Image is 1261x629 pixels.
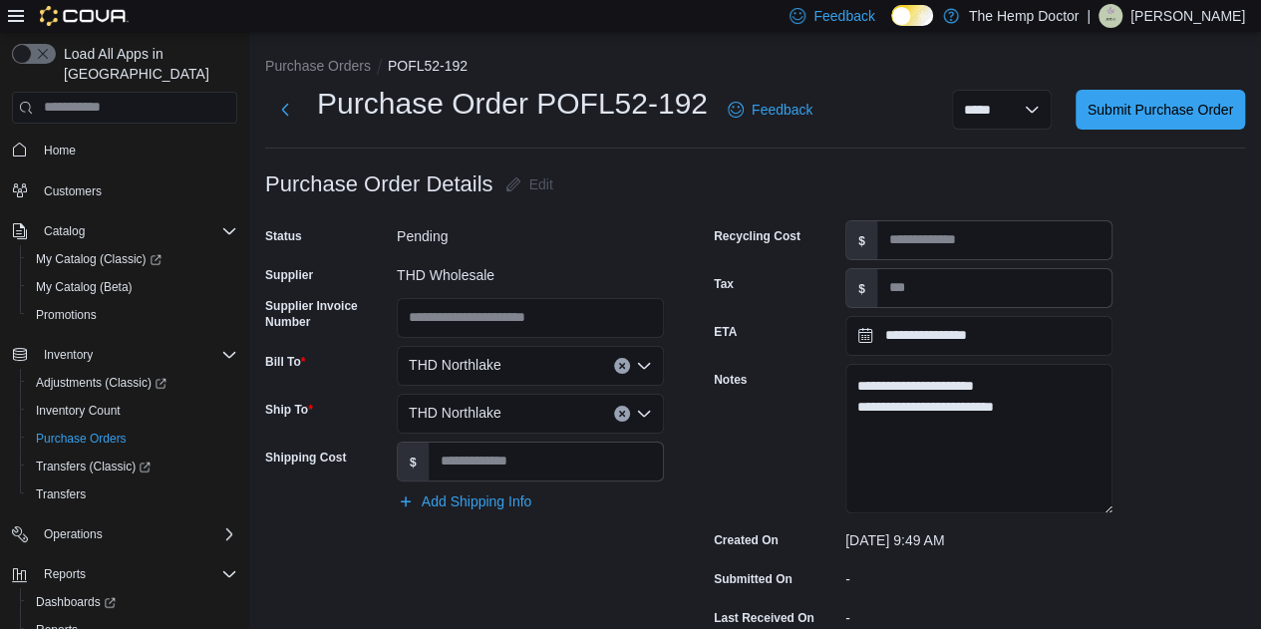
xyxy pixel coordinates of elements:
[44,347,93,363] span: Inventory
[265,90,305,130] button: Next
[845,524,1112,548] div: [DATE] 9:49 AM
[36,343,237,367] span: Inventory
[409,401,501,425] span: THD Northlake
[36,459,151,474] span: Transfers (Classic)
[388,58,468,74] button: POFL52-192
[36,403,121,419] span: Inventory Count
[36,279,133,295] span: My Catalog (Beta)
[36,179,110,203] a: Customers
[422,491,532,511] span: Add Shipping Info
[265,354,305,370] label: Bill To
[36,486,86,502] span: Transfers
[28,247,169,271] a: My Catalog (Classic)
[265,298,389,330] label: Supplier Invoice Number
[714,276,734,292] label: Tax
[4,136,245,164] button: Home
[4,217,245,245] button: Catalog
[28,482,94,506] a: Transfers
[20,453,245,480] a: Transfers (Classic)
[398,443,429,480] label: $
[409,353,501,377] span: THD Northlake
[20,397,245,425] button: Inventory Count
[714,571,792,587] label: Submitted On
[4,341,245,369] button: Inventory
[36,522,111,546] button: Operations
[20,588,245,616] a: Dashboards
[28,399,129,423] a: Inventory Count
[752,100,812,120] span: Feedback
[969,4,1079,28] p: The Hemp Doctor
[390,481,540,521] button: Add Shipping Info
[28,455,237,478] span: Transfers (Classic)
[397,259,664,283] div: THD Wholesale
[846,221,877,259] label: $
[36,251,161,267] span: My Catalog (Classic)
[28,371,237,395] span: Adjustments (Classic)
[28,427,237,451] span: Purchase Orders
[714,532,779,548] label: Created On
[36,139,84,162] a: Home
[265,402,313,418] label: Ship To
[36,178,237,203] span: Customers
[44,566,86,582] span: Reports
[40,6,129,26] img: Cova
[56,44,237,84] span: Load All Apps in [GEOGRAPHIC_DATA]
[36,431,127,447] span: Purchase Orders
[36,562,94,586] button: Reports
[614,406,630,422] button: Clear input
[28,371,174,395] a: Adjustments (Classic)
[846,269,877,307] label: $
[720,90,820,130] a: Feedback
[28,275,237,299] span: My Catalog (Beta)
[36,307,97,323] span: Promotions
[36,343,101,367] button: Inventory
[20,480,245,508] button: Transfers
[1076,90,1245,130] button: Submit Purchase Order
[36,138,237,162] span: Home
[265,450,346,466] label: Shipping Cost
[36,594,116,610] span: Dashboards
[845,316,1112,356] input: Press the down key to open a popover containing a calendar.
[28,247,237,271] span: My Catalog (Classic)
[265,58,371,74] button: Purchase Orders
[28,590,237,614] span: Dashboards
[265,56,1245,80] nav: An example of EuiBreadcrumbs
[44,183,102,199] span: Customers
[614,358,630,374] button: Clear input
[28,303,105,327] a: Promotions
[36,375,166,391] span: Adjustments (Classic)
[265,172,493,196] h3: Purchase Order Details
[714,228,800,244] label: Recycling Cost
[28,427,135,451] a: Purchase Orders
[4,520,245,548] button: Operations
[636,358,652,374] button: Open list of options
[36,219,237,243] span: Catalog
[44,143,76,158] span: Home
[44,223,85,239] span: Catalog
[317,84,708,124] h1: Purchase Order POFL52-192
[636,406,652,422] button: Open list of options
[36,522,237,546] span: Operations
[20,301,245,329] button: Promotions
[265,228,302,244] label: Status
[20,369,245,397] a: Adjustments (Classic)
[28,275,141,299] a: My Catalog (Beta)
[28,455,158,478] a: Transfers (Classic)
[845,563,1112,587] div: -
[28,399,237,423] span: Inventory Count
[265,267,313,283] label: Supplier
[1130,4,1245,28] p: [PERSON_NAME]
[20,425,245,453] button: Purchase Orders
[891,26,892,27] span: Dark Mode
[891,5,933,26] input: Dark Mode
[714,610,814,626] label: Last Received On
[20,245,245,273] a: My Catalog (Classic)
[1099,4,1122,28] div: Josh McLaughlin
[44,526,103,542] span: Operations
[397,220,664,244] div: Pending
[4,560,245,588] button: Reports
[36,562,237,586] span: Reports
[845,602,1112,626] div: -
[714,372,747,388] label: Notes
[28,482,237,506] span: Transfers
